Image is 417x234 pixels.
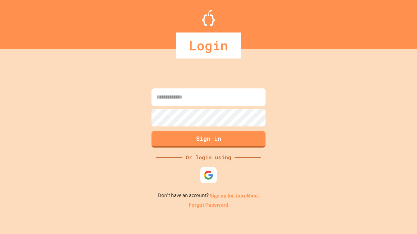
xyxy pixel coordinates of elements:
[202,10,215,26] img: Logo.svg
[158,191,259,200] p: Don't have an account?
[189,201,228,209] a: Forgot Password
[210,192,259,199] a: Sign up for JuiceMind.
[204,170,213,180] img: google-icon.svg
[182,153,235,161] div: Or login using
[151,131,266,148] button: Sign in
[176,32,241,58] div: Login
